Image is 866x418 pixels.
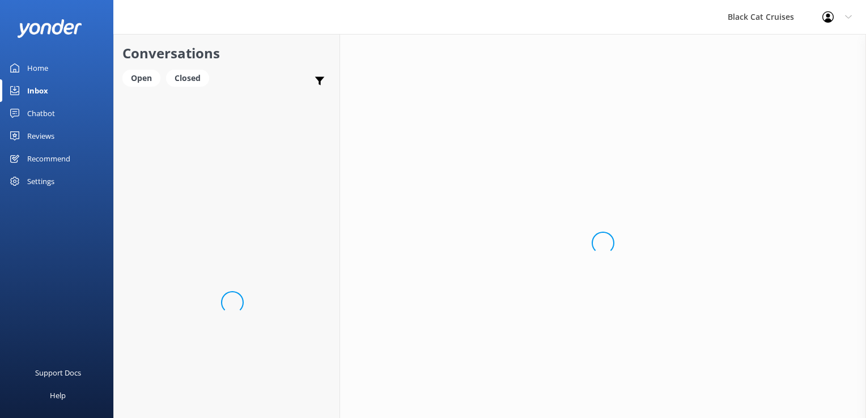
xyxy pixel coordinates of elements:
div: Support Docs [35,361,81,384]
div: Help [50,384,66,407]
div: Closed [166,70,209,87]
h2: Conversations [122,42,331,64]
img: yonder-white-logo.png [17,19,82,38]
a: Closed [166,71,215,84]
div: Recommend [27,147,70,170]
div: Home [27,57,48,79]
div: Chatbot [27,102,55,125]
div: Inbox [27,79,48,102]
div: Open [122,70,160,87]
div: Settings [27,170,54,193]
div: Reviews [27,125,54,147]
a: Open [122,71,166,84]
